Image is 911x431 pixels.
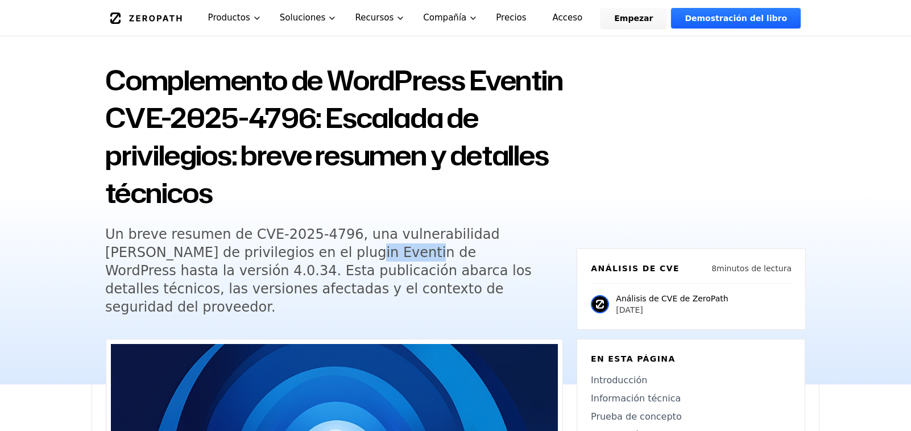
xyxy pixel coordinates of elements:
font: En esta página [591,354,676,363]
font: Soluciones [280,13,326,23]
font: 8 [711,264,717,273]
a: Prueba de concepto [591,410,791,424]
a: Acceso [539,8,596,28]
font: Demostración del libro [685,14,787,23]
font: Análisis de CVE de ZeroPath [616,294,728,303]
font: Empezar [614,14,653,23]
a: Introducción [591,374,791,387]
font: Compañía [423,13,466,23]
font: Recursos [355,13,394,23]
font: Un breve resumen de CVE-2025-4796, una vulnerabilidad [PERSON_NAME] de privilegios en el plugin E... [105,226,532,315]
font: Complemento de WordPress Eventin CVE-2025-4796: Escalada de privilegios: breve resumen y detalles... [105,61,563,212]
font: [DATE] [616,305,643,314]
img: Análisis de CVE de ZeroPath [591,295,609,313]
font: Introducción [591,375,647,386]
font: Prueba de concepto [591,411,682,422]
font: Precios [496,13,526,23]
font: Análisis de CVE [591,264,680,273]
a: Demostración del libro [671,8,801,28]
font: Información técnica [591,393,681,404]
font: Acceso [552,13,582,23]
a: Empezar [601,8,666,28]
font: minutos de lectura [717,264,792,273]
a: Información técnica [591,392,791,405]
font: Productos [208,13,250,23]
